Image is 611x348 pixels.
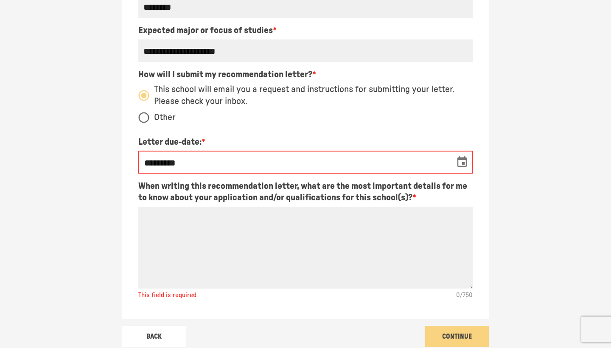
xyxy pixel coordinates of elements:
p: When writing this recommendation letter, what are the most important details for me to know about... [138,180,473,204]
p: This field is required [138,290,473,301]
button: Choose date [452,152,472,172]
p: Expected major or focus of studies [138,25,277,36]
button: Back [122,326,186,347]
p: How will I submit my recommendation letter? [138,69,316,80]
button: Continue [425,326,489,347]
p: Letter due-date: [138,136,205,148]
span: This school will email you a request and instructions for submitting your letter. Please check yo... [154,84,466,107]
span: Other [154,112,176,123]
